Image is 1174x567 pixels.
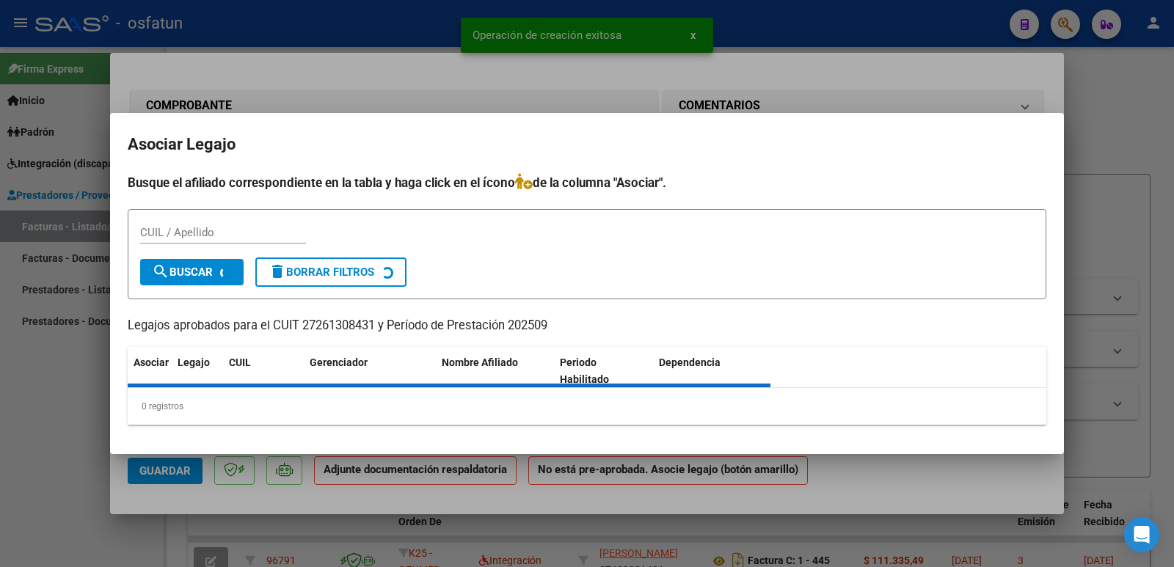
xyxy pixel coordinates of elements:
div: Open Intercom Messenger [1124,517,1159,552]
span: Dependencia [659,356,721,368]
datatable-header-cell: CUIL [223,347,304,395]
datatable-header-cell: Gerenciador [304,347,436,395]
datatable-header-cell: Dependencia [653,347,771,395]
h2: Asociar Legajo [128,131,1046,158]
mat-icon: search [152,263,169,280]
p: Legajos aprobados para el CUIT 27261308431 y Período de Prestación 202509 [128,317,1046,335]
span: Borrar Filtros [269,266,374,279]
datatable-header-cell: Asociar [128,347,172,395]
span: Legajo [178,356,210,368]
datatable-header-cell: Periodo Habilitado [554,347,653,395]
span: Nombre Afiliado [442,356,518,368]
span: Gerenciador [310,356,368,368]
datatable-header-cell: Nombre Afiliado [436,347,554,395]
div: 0 registros [128,388,1046,425]
span: Buscar [152,266,213,279]
span: CUIL [229,356,251,368]
h4: Busque el afiliado correspondiente en la tabla y haga click en el ícono de la columna "Asociar". [128,173,1046,192]
datatable-header-cell: Legajo [172,347,223,395]
button: Borrar Filtros [255,257,406,287]
mat-icon: delete [269,263,286,280]
span: Asociar [134,356,169,368]
button: Buscar [140,259,244,285]
span: Periodo Habilitado [560,356,609,385]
